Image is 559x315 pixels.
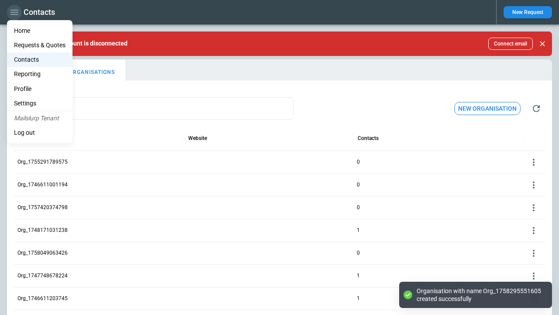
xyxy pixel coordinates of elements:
li: Log out [7,126,72,140]
div: Organisation with name Org_1758295551605 created successfully [417,287,543,303]
a: Requests & Quotes [7,38,72,52]
a: Settings [7,96,72,111]
li: Mailslurp Tenant [7,111,72,126]
a: Reporting [7,67,72,81]
a: Contacts [7,52,72,67]
a: Profile [7,82,72,96]
a: Home [7,24,72,38]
